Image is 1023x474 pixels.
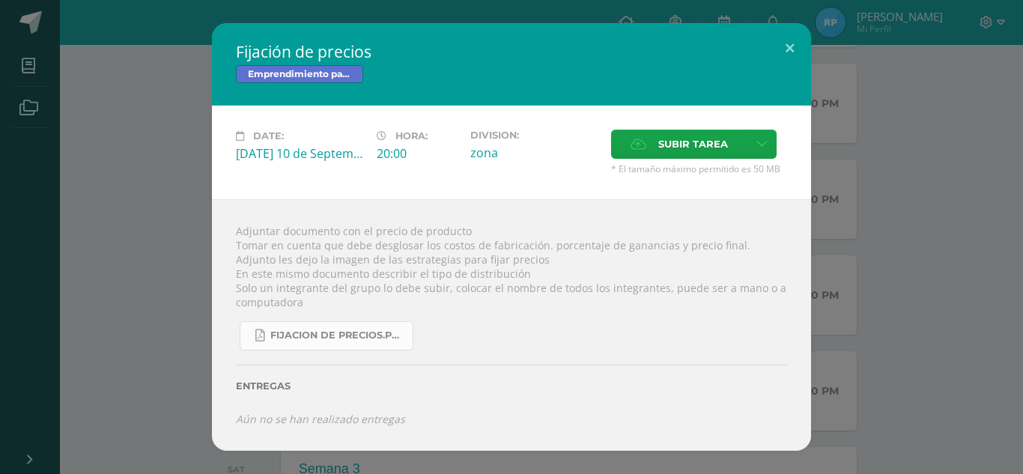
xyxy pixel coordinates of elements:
div: 20:00 [377,145,458,162]
span: Emprendimiento para la Productividad [236,65,363,83]
div: Adjuntar documento con el precio de producto Tomar en cuenta que debe desglosar los costos de fab... [212,199,811,451]
span: fijacion de precios.pdf [270,329,405,341]
div: [DATE] 10 de September [236,145,365,162]
span: Subir tarea [658,130,728,158]
div: zona [470,145,599,161]
span: Hora: [395,130,428,142]
span: * El tamaño máximo permitido es 50 MB [611,162,787,175]
label: Entregas [236,380,787,392]
button: Close (Esc) [768,23,811,74]
i: Aún no se han realizado entregas [236,412,405,426]
a: fijacion de precios.pdf [240,321,413,350]
label: Division: [470,130,599,141]
span: Date: [253,130,284,142]
h2: Fijación de precios [236,41,787,62]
